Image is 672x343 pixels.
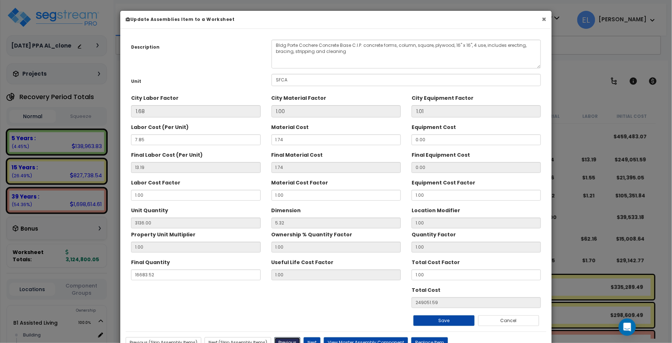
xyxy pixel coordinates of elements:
[412,256,460,266] label: Total Cost Factor
[131,79,141,84] small: Unit
[478,315,539,326] button: Cancel
[131,92,179,102] label: City Labor Factor
[272,256,334,266] label: Useful Life Cost Factor
[272,149,323,159] label: Final Material Cost
[272,177,328,186] label: Material Cost Factor
[272,121,309,131] label: Material Cost
[412,228,456,238] label: Quantity Factor
[412,204,460,214] label: Location Modifier
[272,40,541,68] textarea: Bldg Porte Cochere Concrete Base C.I.P. concrete forms, column, square, plywood, 16" x 16", 4 use...
[412,177,475,186] label: Equipment Cost Factor
[412,149,470,159] label: Final Equipment Cost
[272,204,301,214] label: Dimension
[131,121,189,131] label: Labor Cost (Per Unit)
[131,44,160,50] small: Description
[412,121,456,131] label: Equipment Cost
[126,16,234,22] b: Update Assemblies Item to a Worksheet
[131,204,168,214] label: Unit Quantity
[412,92,474,102] label: City Equipment Factor
[131,256,170,266] label: Final Quantity
[131,177,180,186] label: Labor Cost Factor
[131,149,203,159] label: Final Labor Cost (Per Unit)
[272,92,327,102] label: City Material Factor
[619,318,636,336] div: Open Intercom Messenger
[413,315,475,326] button: Save
[542,15,546,23] button: ×
[272,228,353,238] label: Ownership % Quantity Factor
[131,228,196,238] label: Property Unit Multiplier
[412,284,440,294] label: Total Cost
